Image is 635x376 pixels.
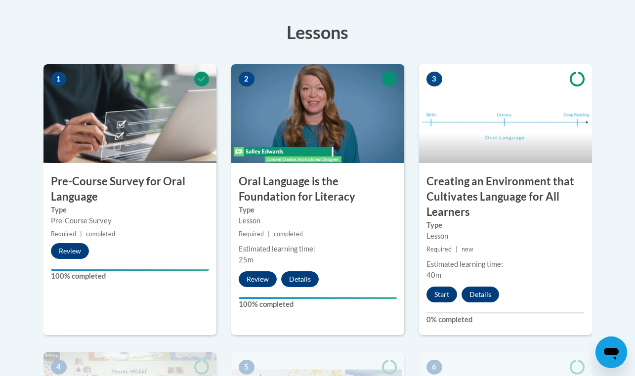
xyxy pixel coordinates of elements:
[426,287,457,302] button: Start
[456,246,458,253] span: |
[595,336,627,368] iframe: Button to launch messaging window
[419,174,592,219] h3: Creating an Environment that Cultivates Language for All Learners
[239,299,397,310] label: 100% completed
[462,246,473,253] span: new
[231,174,404,205] h3: Oral Language is the Foundation for Literacy
[426,360,442,375] span: 6
[51,230,76,238] span: Required
[239,215,397,226] div: Lesson
[51,269,209,271] div: Your progress
[86,230,115,238] span: completed
[426,72,442,86] span: 3
[426,259,585,270] div: Estimated learning time:
[239,360,254,375] span: 5
[51,271,209,282] label: 100% completed
[43,64,216,163] img: Course Image
[239,72,254,86] span: 2
[462,287,499,302] button: Details
[239,205,397,215] label: Type
[43,20,592,44] h3: Lessons
[239,271,277,287] button: Review
[51,360,67,375] span: 4
[426,314,585,325] label: 0% completed
[274,230,303,238] span: completed
[239,255,254,264] span: 25m
[426,220,585,231] label: Type
[281,271,319,287] button: Details
[268,230,270,238] span: |
[43,174,216,205] h3: Pre-Course Survey for Oral Language
[51,72,67,86] span: 1
[51,205,209,215] label: Type
[231,64,404,163] img: Course Image
[426,271,441,279] span: 40m
[51,243,89,259] button: Review
[80,230,82,238] span: |
[239,244,397,254] div: Estimated learning time:
[419,64,592,163] img: Course Image
[239,230,264,238] span: Required
[51,215,209,226] div: Pre-Course Survey
[239,297,397,299] div: Your progress
[426,231,585,242] div: Lesson
[426,246,452,253] span: Required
